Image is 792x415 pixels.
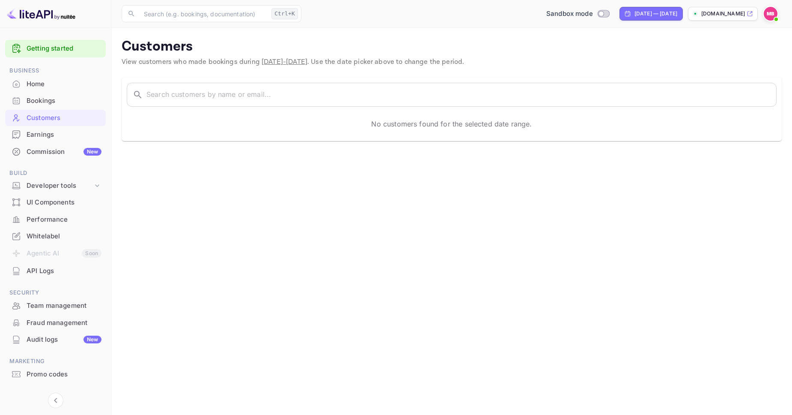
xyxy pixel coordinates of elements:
a: CommissionNew [5,144,106,159]
span: Marketing [5,357,106,366]
div: Customers [27,113,101,123]
div: Team management [27,301,101,311]
div: Commission [27,147,101,157]
span: Business [5,66,106,75]
div: API Logs [5,263,106,280]
div: Ctrl+K [271,8,298,19]
span: Sandbox mode [546,9,593,19]
div: Switch to Production mode [543,9,613,19]
p: No customers found for the selected date range. [371,119,532,129]
div: Team management [5,298,106,314]
a: API Logs [5,263,106,279]
input: Search (e.g. bookings, documentation) [139,5,268,22]
a: Customers [5,110,106,126]
a: UI Components [5,194,106,210]
div: Whitelabel [5,228,106,245]
div: Developer tools [5,178,106,193]
button: Collapse navigation [48,393,63,408]
div: Whitelabel [27,232,101,241]
div: CommissionNew [5,144,106,160]
a: Whitelabel [5,228,106,244]
a: Performance [5,211,106,227]
p: [DOMAIN_NAME] [701,10,745,18]
p: Customers [122,38,782,55]
div: Bookings [5,93,106,109]
span: Security [5,288,106,298]
a: Audit logsNew [5,331,106,347]
a: Promo codes [5,366,106,382]
img: LiteAPI logo [7,7,75,21]
div: Promo codes [27,370,101,379]
a: Earnings [5,126,106,142]
div: Home [27,79,101,89]
div: Audit logsNew [5,331,106,348]
div: Earnings [5,126,106,143]
div: API Logs [27,266,101,276]
div: Customers [5,110,106,126]
div: [DATE] — [DATE] [634,10,677,18]
a: Fraud management [5,315,106,331]
div: New [83,336,101,343]
div: Developer tools [27,181,93,191]
div: Fraud management [5,315,106,331]
span: View customers who made bookings during . Use the date picker above to change the period. [122,57,464,66]
div: Fraud management [27,318,101,328]
div: Performance [5,211,106,228]
a: Bookings [5,93,106,108]
span: [DATE] - [DATE] [262,57,307,66]
div: Home [5,76,106,93]
div: Audit logs [27,335,101,345]
img: Marc Bellmann [764,7,777,21]
div: UI Components [5,194,106,211]
div: Performance [27,215,101,225]
a: Team management [5,298,106,313]
input: Search customers by name or email... [146,83,777,107]
div: Earnings [27,130,101,140]
a: Getting started [27,44,101,54]
span: Build [5,168,106,178]
div: Getting started [5,40,106,57]
div: Bookings [27,96,101,106]
a: Home [5,76,106,92]
div: New [83,148,101,156]
div: UI Components [27,198,101,207]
